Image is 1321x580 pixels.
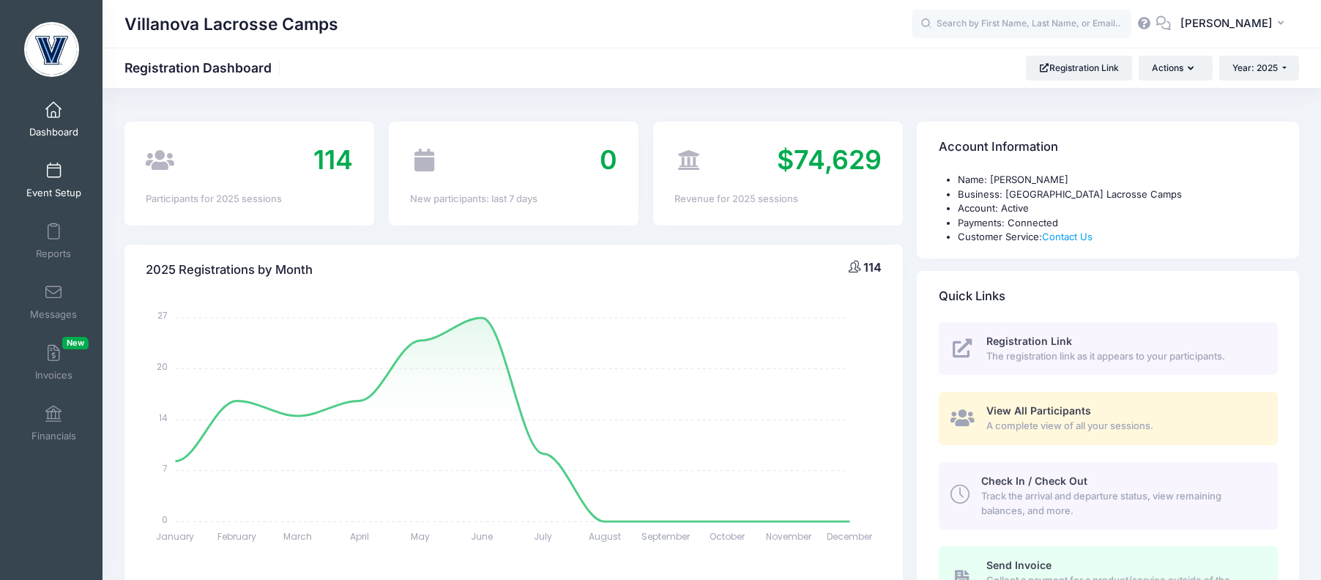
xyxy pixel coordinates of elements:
h4: Account Information [939,127,1058,168]
span: Reports [36,248,71,260]
tspan: October [710,530,745,543]
span: Check In / Check Out [981,475,1087,487]
a: InvoicesNew [19,337,89,388]
span: Financials [31,430,76,442]
li: Business: [GEOGRAPHIC_DATA] Lacrosse Camps [958,187,1278,202]
span: View All Participants [986,404,1091,417]
span: [PERSON_NAME] [1180,15,1273,31]
tspan: June [471,530,493,543]
a: Dashboard [19,94,89,145]
button: Actions [1139,56,1212,81]
tspan: November [766,530,812,543]
span: Year: 2025 [1232,62,1278,73]
div: New participants: last 7 days [410,192,617,207]
li: Payments: Connected [958,216,1278,231]
h1: Villanova Lacrosse Camps [124,7,338,41]
h4: 2025 Registrations by Month [146,249,313,291]
h4: Quick Links [939,275,1005,317]
span: A complete view of all your sessions. [986,419,1261,434]
span: The registration link as it appears to your participants. [986,349,1261,364]
a: Reports [19,215,89,267]
span: New [62,337,89,349]
span: Send Invoice [986,559,1052,571]
a: Registration Link [1026,56,1132,81]
tspan: January [157,530,195,543]
span: $74,629 [777,144,882,176]
tspan: August [589,530,621,543]
button: [PERSON_NAME] [1171,7,1299,41]
li: Account: Active [958,201,1278,216]
a: Check In / Check Out Track the arrival and departure status, view remaining balances, and more. [939,462,1278,529]
a: Event Setup [19,155,89,206]
a: Contact Us [1042,231,1093,242]
tspan: February [217,530,256,543]
a: View All Participants A complete view of all your sessions. [939,392,1278,445]
h1: Registration Dashboard [124,60,284,75]
tspan: 20 [157,360,168,373]
img: Villanova Lacrosse Camps [24,22,79,77]
tspan: 27 [158,309,168,321]
span: Invoices [35,369,72,382]
tspan: December [827,530,874,543]
span: 0 [600,144,617,176]
tspan: 0 [163,513,168,525]
tspan: May [412,530,431,543]
tspan: 7 [163,462,168,475]
span: 114 [863,260,882,275]
a: Messages [19,276,89,327]
button: Year: 2025 [1219,56,1299,81]
input: Search by First Name, Last Name, or Email... [912,10,1131,39]
li: Name: [PERSON_NAME] [958,173,1278,187]
tspan: September [642,530,691,543]
a: Registration Link The registration link as it appears to your participants. [939,322,1278,376]
tspan: 14 [160,411,168,423]
span: Registration Link [986,335,1072,347]
a: Financials [19,398,89,449]
span: 114 [313,144,353,176]
span: Event Setup [26,187,81,199]
tspan: July [535,530,553,543]
div: Participants for 2025 sessions [146,192,353,207]
span: Dashboard [29,126,78,138]
tspan: March [284,530,313,543]
tspan: April [350,530,369,543]
span: Messages [30,308,77,321]
span: Track the arrival and departure status, view remaining balances, and more. [981,489,1261,518]
li: Customer Service: [958,230,1278,245]
div: Revenue for 2025 sessions [674,192,882,207]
